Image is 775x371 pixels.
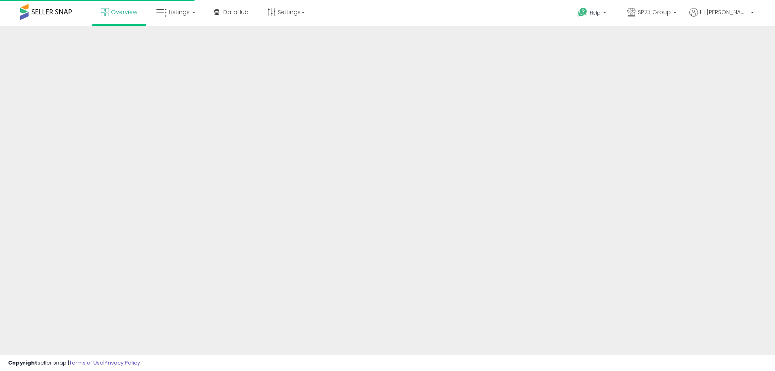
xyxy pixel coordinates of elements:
[169,8,190,16] span: Listings
[223,8,249,16] span: DataHub
[689,8,754,26] a: Hi [PERSON_NAME]
[572,1,614,26] a: Help
[8,359,38,367] strong: Copyright
[105,359,140,367] a: Privacy Policy
[578,7,588,17] i: Get Help
[700,8,748,16] span: Hi [PERSON_NAME]
[638,8,671,16] span: SP23 Group
[111,8,137,16] span: Overview
[69,359,103,367] a: Terms of Use
[590,9,601,16] span: Help
[8,359,140,367] div: seller snap | |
